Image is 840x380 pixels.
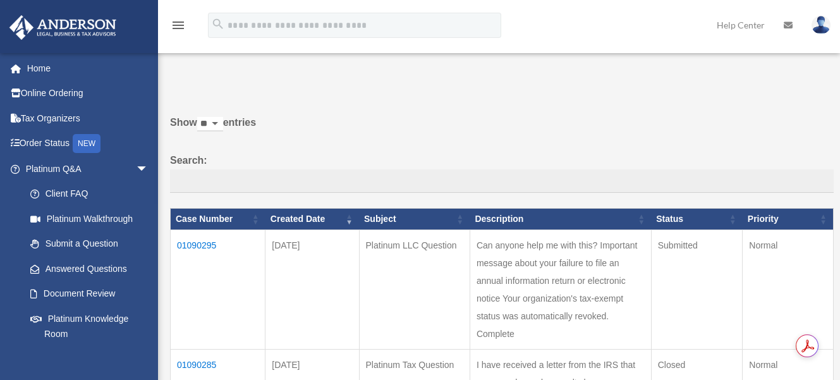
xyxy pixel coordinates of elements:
[171,230,265,349] td: 01090295
[743,209,834,230] th: Priority: activate to sort column ascending
[9,81,167,106] a: Online Ordering
[470,230,651,349] td: Can anyone help me with this? Important message about your failure to file an annual information ...
[170,169,834,193] input: Search:
[18,306,161,346] a: Platinum Knowledge Room
[359,230,470,349] td: Platinum LLC Question
[265,209,359,230] th: Created Date: activate to sort column ascending
[743,230,834,349] td: Normal
[9,156,161,181] a: Platinum Q&Aarrow_drop_down
[18,231,161,257] a: Submit a Question
[359,209,470,230] th: Subject: activate to sort column ascending
[651,230,743,349] td: Submitted
[170,152,834,193] label: Search:
[136,156,161,182] span: arrow_drop_down
[651,209,743,230] th: Status: activate to sort column ascending
[18,281,161,307] a: Document Review
[18,181,161,207] a: Client FAQ
[171,22,186,33] a: menu
[197,117,223,132] select: Showentries
[170,114,834,144] label: Show entries
[211,17,225,31] i: search
[171,18,186,33] i: menu
[171,209,265,230] th: Case Number: activate to sort column ascending
[18,206,161,231] a: Platinum Walkthrough
[812,16,831,34] img: User Pic
[18,256,155,281] a: Answered Questions
[9,131,167,157] a: Order StatusNEW
[470,209,651,230] th: Description: activate to sort column ascending
[73,134,100,153] div: NEW
[6,15,120,40] img: Anderson Advisors Platinum Portal
[9,106,167,131] a: Tax Organizers
[9,56,167,81] a: Home
[265,230,359,349] td: [DATE]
